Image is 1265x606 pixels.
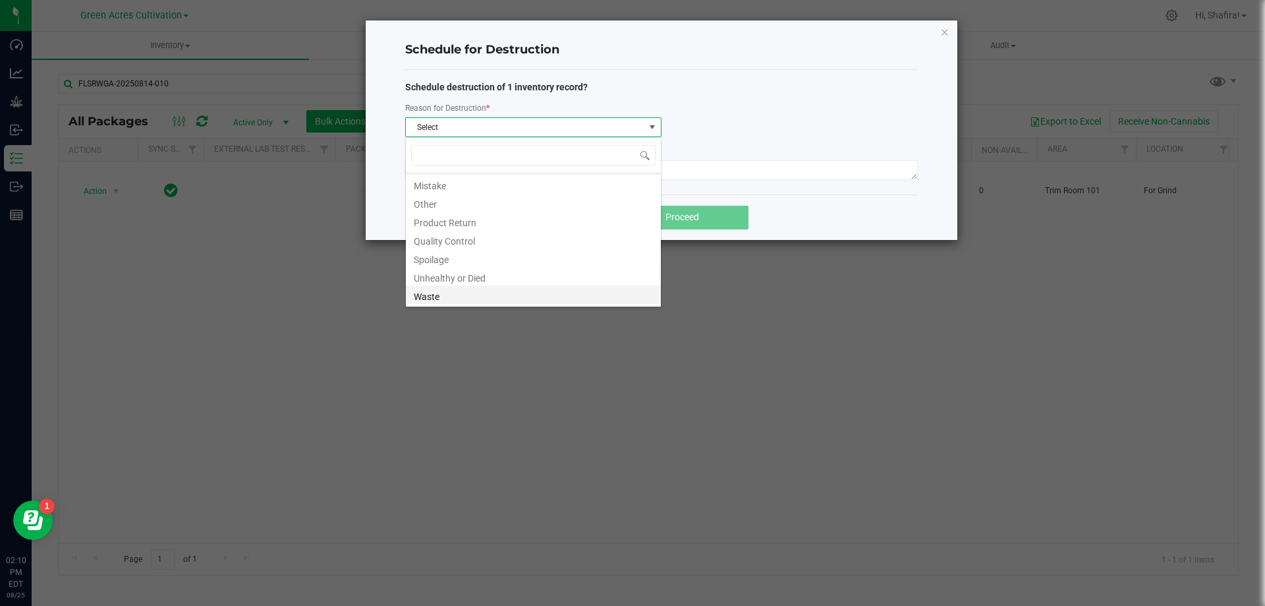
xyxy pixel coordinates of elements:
[405,102,490,114] label: Reason for Destruction
[617,206,748,229] button: Proceed
[665,212,699,222] span: Proceed
[406,118,644,136] span: Select
[405,42,918,59] h4: Schedule for Destruction
[13,500,53,540] iframe: Resource center
[39,499,55,514] iframe: Resource center unread badge
[405,82,588,92] strong: Schedule destruction of 1 inventory record?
